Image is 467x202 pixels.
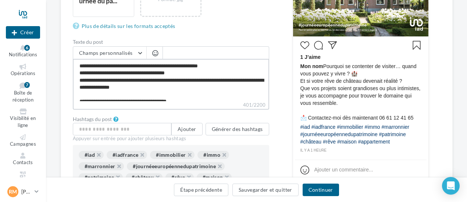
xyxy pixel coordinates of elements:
[13,90,33,103] span: Boîte de réception
[9,52,37,57] span: Notifications
[127,162,225,170] div: #journéeeuropéennedupatrimoine
[6,185,40,199] a: RM [PERSON_NAME]
[6,26,40,39] button: Créer
[24,82,30,88] div: 7
[6,62,40,78] a: Opérations
[73,101,269,110] label: 401/2200
[6,43,40,59] button: Notifications 6
[412,41,421,50] svg: Enregistrer
[73,135,269,142] div: Appuyer sur entrée pour ajouter plusieurs hashtags
[73,39,269,45] label: Texte du post
[328,41,337,50] svg: Partager la publication
[9,188,17,195] span: RM
[79,50,133,56] span: Champs personnalisés
[300,63,323,69] span: Mon nom
[79,151,104,159] div: #iad
[6,107,40,130] a: Visibilité en ligne
[13,159,33,165] span: Contacts
[11,70,35,76] span: Opérations
[300,123,421,147] div: #iad #iadfrance #immobilier #immo #marronnier #journéeeuropéennedupatrimoine #patrimoine #château...
[314,41,323,50] svg: Commenter
[21,188,32,195] p: [PERSON_NAME]
[24,45,30,51] div: 6
[6,151,40,167] a: Contacts
[107,151,147,159] div: #iadfrance
[10,141,36,147] span: Campagnes
[300,166,309,174] svg: Emoji
[165,173,194,181] div: #rêve
[197,173,232,181] div: #maison
[6,170,40,186] a: Médiathèque
[174,184,228,196] button: Étape précédente
[79,162,124,170] div: #marronnier
[206,123,269,135] button: Générer des hashtags
[314,166,373,173] div: Ajouter un commentaire...
[73,117,112,122] label: Hashtags du post
[79,173,123,181] div: #patrimoine
[10,116,36,128] span: Visibilité en ligne
[171,123,202,135] button: Ajouter
[300,147,421,154] div: il y a 1 heure
[73,22,178,31] a: Plus de détails sur les formats acceptés
[150,151,195,159] div: #immobilier
[197,151,229,159] div: #immo
[300,63,421,121] span: Pourquoi se contenter de visiter… quand vous pouvez y vivre ? 🏰 Et si votre rêve de château deven...
[6,81,40,104] a: Boîte de réception7
[6,26,40,39] div: Nouvelle campagne
[300,41,309,50] svg: J’aime
[232,184,299,196] button: Sauvegarder et quitter
[6,133,40,149] a: Campagnes
[8,178,38,184] span: Médiathèque
[300,53,421,63] div: 1 J’aime
[442,177,460,195] div: Open Intercom Messenger
[126,173,163,181] div: #château
[303,184,339,196] button: Continuer
[73,47,146,59] button: Champs personnalisés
